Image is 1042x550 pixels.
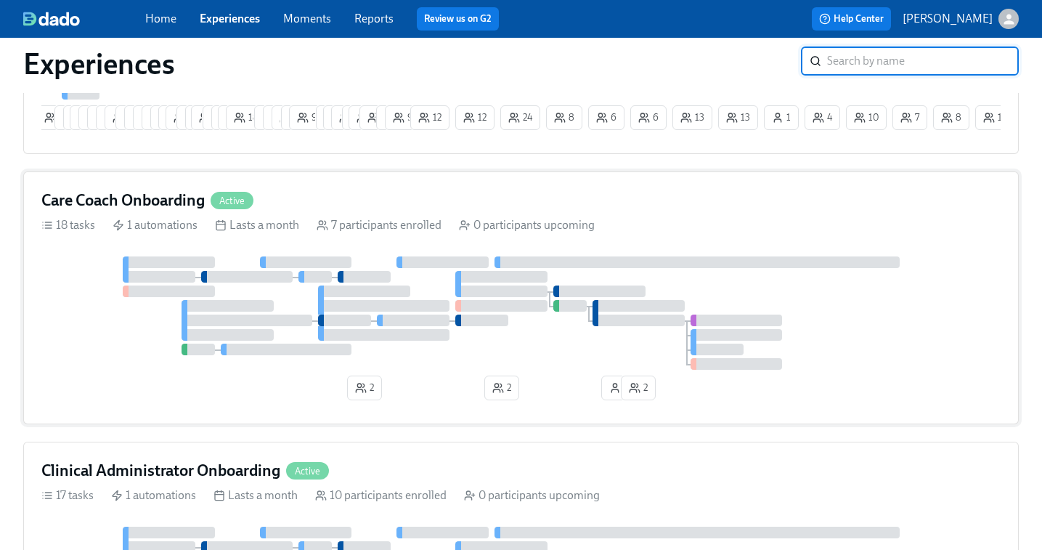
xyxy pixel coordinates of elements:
span: 2 [355,381,374,395]
button: 5 [54,105,90,130]
span: 12 [418,110,441,125]
span: 2 [629,381,648,395]
button: Review us on G2 [417,7,499,31]
span: Active [286,466,329,477]
button: 12 [410,105,449,130]
a: Review us on G2 [424,12,492,26]
button: 4 [176,105,212,130]
div: 17 tasks [41,488,94,504]
span: 24 [508,110,532,125]
a: Reports [354,12,394,25]
span: 23 [86,110,110,125]
button: 3 [124,105,160,130]
span: 6 [638,110,659,125]
div: 1 automations [113,217,198,233]
h4: Clinical Administrator Onboarding [41,460,280,482]
div: 18 tasks [41,217,95,233]
span: 4 [813,110,832,125]
span: 13 [726,110,750,125]
span: 9 [393,110,413,125]
span: Help Center [819,12,884,26]
button: 8 [933,105,969,130]
button: 24 [70,105,110,130]
span: 12 [463,110,487,125]
button: 23 [349,105,388,130]
div: 0 participants upcoming [459,217,595,233]
button: 2 [185,105,220,130]
span: 1 [772,110,791,125]
span: 9 [280,110,300,125]
span: 15 [95,110,119,125]
span: 7 [211,110,229,125]
button: 10 [846,105,887,130]
button: Help Center [812,7,891,31]
span: 13 [113,110,137,125]
button: 8 [546,105,582,130]
span: 13 [680,110,704,125]
button: 13 [96,105,136,130]
span: 13 [983,110,1007,125]
button: 7 [211,105,246,130]
button: 9 [289,105,325,130]
button: 6 [588,105,624,130]
img: dado [23,12,80,26]
button: 9 [272,105,308,130]
button: 2 [347,376,382,400]
span: Active [211,195,253,206]
span: 3 [123,110,143,125]
button: 9 [385,105,421,130]
span: 3 [132,110,152,125]
span: 23 [357,110,380,125]
button: 4 [63,105,99,130]
button: 6 [630,105,667,130]
button: 7 [316,105,351,130]
button: 1 [764,105,799,130]
div: 7 participants enrolled [317,217,441,233]
button: 9 [254,105,290,130]
span: 13 [104,110,128,125]
button: 15 [87,105,127,130]
a: Experiences [200,12,260,25]
span: 18 [234,110,259,125]
span: 5 [141,110,160,125]
button: 13 [718,105,758,130]
a: Moments [283,12,331,25]
span: 8 [271,110,291,125]
button: 1 [601,376,636,400]
button: 3 [150,105,186,130]
span: 19 [199,110,224,125]
button: 7 [892,105,927,130]
span: 8 [44,110,65,125]
button: 18 [226,105,266,130]
button: [PERSON_NAME] [903,9,1019,29]
span: 9 [262,110,282,125]
input: Search by name [827,46,1019,76]
span: 14 [339,110,363,125]
span: 27 [174,110,197,125]
span: 8 [941,110,961,125]
button: 11 [218,105,257,130]
span: 3 [367,110,387,125]
button: 14 [331,105,371,130]
button: 23 [78,105,118,130]
button: 17 [323,105,362,130]
span: 9 [384,110,404,125]
div: 10 participants enrolled [315,488,447,504]
button: 2 [484,376,519,400]
span: 10 [854,110,879,125]
span: 9 [297,110,317,125]
button: 24 [500,105,540,130]
button: 9 [376,105,412,130]
span: 8 [554,110,574,125]
a: Care Coach OnboardingActive18 tasks 1 automations Lasts a month 7 participants enrolled 0 partici... [23,171,1019,424]
button: 8 [263,105,299,130]
button: 2 [621,376,656,400]
span: 5 [62,110,82,125]
div: Lasts a month [215,217,299,233]
button: 4 [805,105,840,130]
span: 1 [609,381,628,395]
button: 12 [455,105,494,130]
span: 24 [78,110,102,125]
div: 1 automations [111,488,196,504]
span: 7 [900,110,919,125]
